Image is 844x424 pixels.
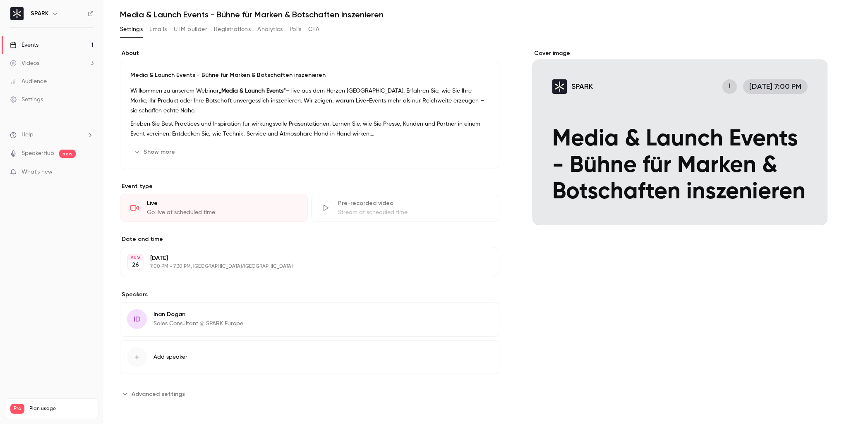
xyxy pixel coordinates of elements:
p: [DATE] [150,254,456,262]
div: LiveGo live at scheduled time [120,194,308,222]
button: Polls [290,23,302,36]
button: Registrations [214,23,251,36]
div: Events [10,41,38,49]
button: Settings [120,23,143,36]
button: UTM builder [174,23,207,36]
span: Add speaker [153,353,187,361]
p: Inan Dogan [153,310,243,319]
a: SpeakerHub [22,149,54,158]
p: 7:00 PM - 7:30 PM, [GEOGRAPHIC_DATA]/[GEOGRAPHIC_DATA] [150,263,456,270]
span: Help [22,131,34,139]
div: Pre-recorded video [338,199,489,207]
div: Go live at scheduled time [147,208,297,217]
span: What's new [22,168,53,176]
p: Media & Launch Events - Bühne für Marken & Botschaften inszenieren [130,71,489,79]
label: Cover image [532,49,827,57]
label: Date and time [120,235,499,243]
div: Live [147,199,297,207]
div: AUG [128,255,143,260]
strong: „Media & Launch Events“ [219,88,286,94]
img: SPARK [10,7,24,20]
span: new [59,150,76,158]
iframe: Noticeable Trigger [84,169,94,176]
div: IDInan DoganSales Consultant @ SPARK Europe [120,302,499,337]
p: 26 [132,261,139,269]
div: Stream at scheduled time [338,208,489,217]
p: Event type [120,182,499,191]
p: Sales Consultant @ SPARK Europe [153,319,243,328]
button: Emails [149,23,167,36]
span: ID [134,314,141,325]
p: Erleben Sie Best Practices und Inspiration für wirkungsvolle Präsentationen. Lernen Sie, wie Sie ... [130,119,489,139]
button: Show more [130,145,180,159]
div: Pre-recorded videoStream at scheduled time [311,194,499,222]
li: help-dropdown-opener [10,131,94,139]
div: Videos [10,59,39,67]
button: Analytics [257,23,283,36]
section: Advanced settings [120,387,499,400]
button: CTA [308,23,319,36]
label: About [120,49,499,57]
span: Pro [10,404,24,414]
div: Audience [10,77,47,86]
button: Advanced settings [120,387,190,400]
button: Add speaker [120,340,499,374]
label: Speakers [120,291,499,299]
span: Plan usage [29,405,93,412]
p: Willkommen zu unserem Webinar – live aus dem Herzen [GEOGRAPHIC_DATA]. Erfahren Sie, wie Sie Ihre... [130,86,489,116]
h6: SPARK [31,10,48,18]
h1: Media & Launch Events - Bühne für Marken & Botschaften inszenieren [120,10,827,19]
span: Advanced settings [132,390,185,398]
section: Cover image [532,49,827,225]
div: Settings [10,95,43,104]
